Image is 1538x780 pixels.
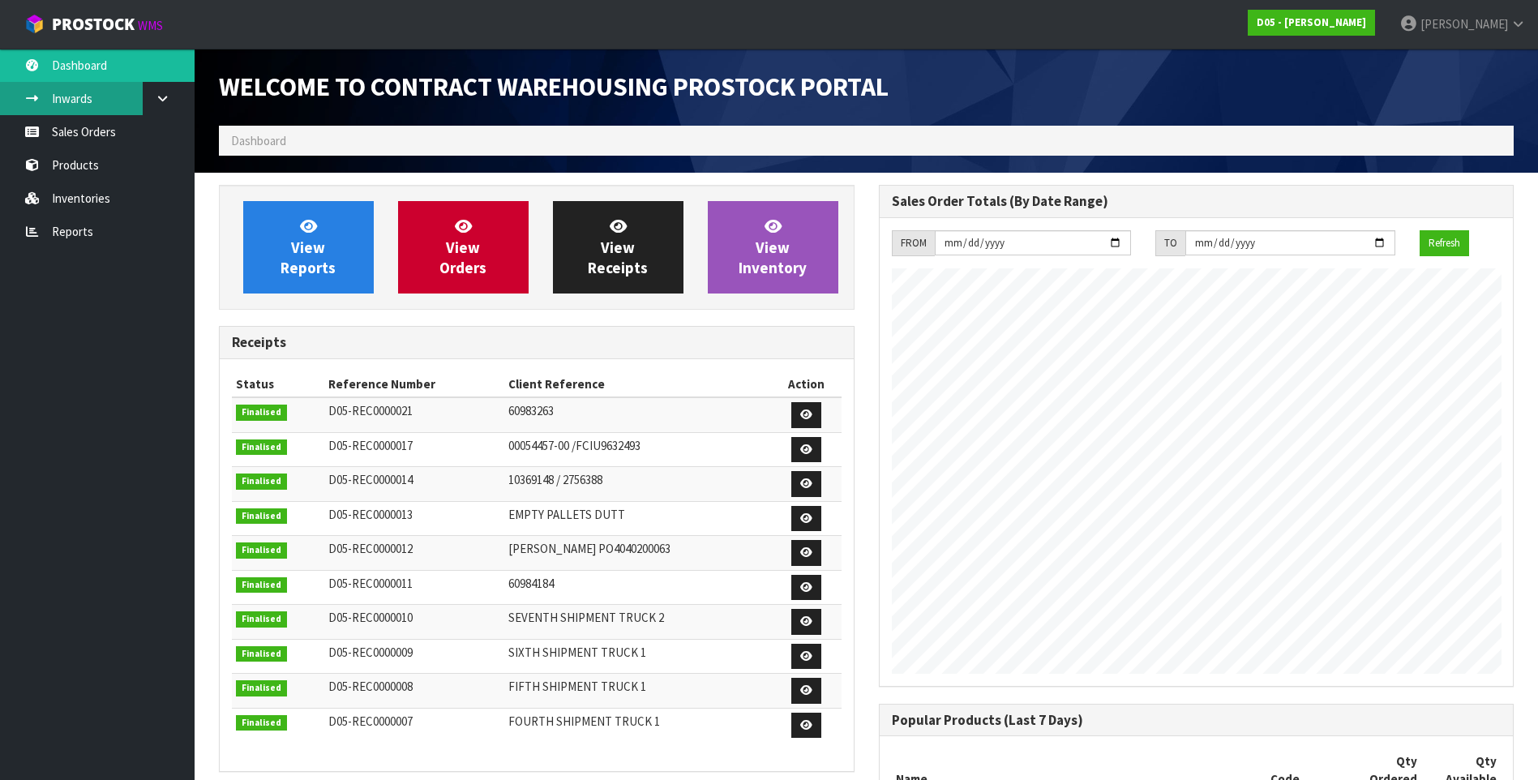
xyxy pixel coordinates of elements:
[328,576,413,591] span: D05-REC0000011
[1420,230,1469,256] button: Refresh
[324,371,505,397] th: Reference Number
[504,371,771,397] th: Client Reference
[138,18,163,33] small: WMS
[708,201,838,294] a: ViewInventory
[508,714,660,729] span: FOURTH SHIPMENT TRUCK 1
[508,576,554,591] span: 60984184
[328,541,413,556] span: D05-REC0000012
[236,715,287,731] span: Finalised
[588,216,648,277] span: View Receipts
[1420,16,1508,32] span: [PERSON_NAME]
[508,645,646,660] span: SIXTH SHIPMENT TRUCK 1
[52,14,135,35] span: ProStock
[328,472,413,487] span: D05-REC0000014
[236,646,287,662] span: Finalised
[508,507,625,522] span: EMPTY PALLETS DUTT
[243,201,374,294] a: ViewReports
[439,216,486,277] span: View Orders
[328,610,413,625] span: D05-REC0000010
[236,439,287,456] span: Finalised
[328,438,413,453] span: D05-REC0000017
[508,541,670,556] span: [PERSON_NAME] PO4040200063
[328,507,413,522] span: D05-REC0000013
[892,230,935,256] div: FROM
[236,474,287,490] span: Finalised
[231,133,286,148] span: Dashboard
[508,679,646,694] span: FIFTH SHIPMENT TRUCK 1
[1257,15,1366,29] strong: D05 - [PERSON_NAME]
[232,371,324,397] th: Status
[398,201,529,294] a: ViewOrders
[508,403,554,418] span: 60983263
[236,542,287,559] span: Finalised
[281,216,336,277] span: View Reports
[508,438,640,453] span: 00054457-00 /FCIU9632493
[739,216,807,277] span: View Inventory
[508,610,664,625] span: SEVENTH SHIPMENT TRUCK 2
[328,645,413,660] span: D05-REC0000009
[24,14,45,34] img: cube-alt.png
[236,611,287,628] span: Finalised
[508,472,602,487] span: 10369148 / 2756388
[236,680,287,696] span: Finalised
[236,405,287,421] span: Finalised
[1155,230,1185,256] div: TO
[892,713,1502,728] h3: Popular Products (Last 7 Days)
[553,201,683,294] a: ViewReceipts
[328,679,413,694] span: D05-REC0000008
[236,577,287,594] span: Finalised
[328,403,413,418] span: D05-REC0000021
[236,508,287,525] span: Finalised
[892,194,1502,209] h3: Sales Order Totals (By Date Range)
[328,714,413,729] span: D05-REC0000007
[219,71,889,103] span: Welcome to Contract Warehousing ProStock Portal
[232,335,842,350] h3: Receipts
[771,371,841,397] th: Action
